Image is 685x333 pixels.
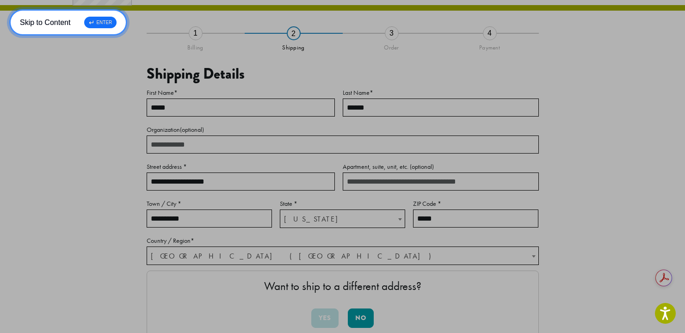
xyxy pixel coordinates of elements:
[343,40,441,51] div: Order
[483,26,497,40] div: 4
[441,40,539,51] div: Payment
[147,87,335,99] label: First Name
[348,308,374,328] button: No
[189,26,203,40] div: 1
[287,26,301,40] div: 2
[385,26,399,40] div: 3
[245,40,343,51] div: Shipping
[147,247,539,265] span: Country / Region
[413,198,538,210] label: ZIP Code
[280,210,405,228] span: State
[147,198,272,210] label: Town / City
[280,198,405,210] label: State
[343,161,539,173] label: Apartment, suite, unit, etc.
[156,280,529,292] p: Want to ship to a different address?
[311,308,339,328] button: Yes
[280,210,405,228] span: Washington
[410,162,434,171] span: (optional)
[147,161,335,173] label: Street address
[147,40,245,51] div: Billing
[180,125,204,134] span: (optional)
[147,247,538,265] span: United States (US)
[343,87,539,99] label: Last Name
[147,65,539,83] h3: Shipping Details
